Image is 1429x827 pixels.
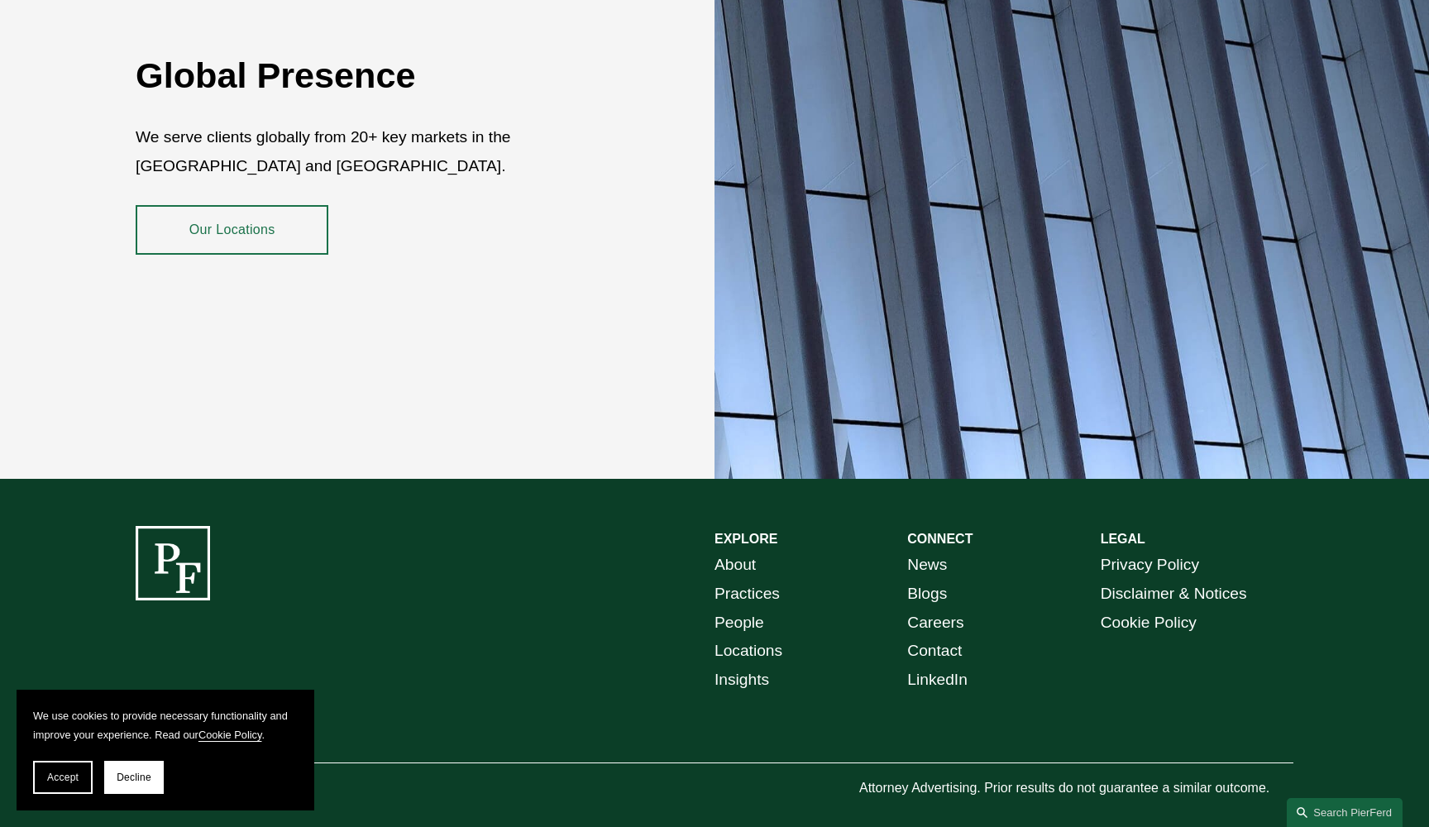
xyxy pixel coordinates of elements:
[47,772,79,783] span: Accept
[714,609,764,638] a: People
[136,205,328,255] a: Our Locations
[907,532,973,546] strong: CONNECT
[714,580,780,609] a: Practices
[907,609,963,638] a: Careers
[907,551,947,580] a: News
[136,54,618,97] h2: Global Presence
[714,637,782,666] a: Locations
[136,123,618,180] p: We serve clients globally from 20+ key markets in the [GEOGRAPHIC_DATA] and [GEOGRAPHIC_DATA].
[33,761,93,794] button: Accept
[117,772,151,783] span: Decline
[907,666,968,695] a: LinkedIn
[1101,551,1199,580] a: Privacy Policy
[33,706,298,744] p: We use cookies to provide necessary functionality and improve your experience. Read our .
[1287,798,1403,827] a: Search this site
[198,729,262,741] a: Cookie Policy
[714,532,777,546] strong: EXPLORE
[17,690,314,810] section: Cookie banner
[1101,580,1247,609] a: Disclaimer & Notices
[859,777,1293,801] p: Attorney Advertising. Prior results do not guarantee a similar outcome.
[907,580,947,609] a: Blogs
[1101,532,1145,546] strong: LEGAL
[714,551,756,580] a: About
[104,761,164,794] button: Decline
[714,666,769,695] a: Insights
[907,637,962,666] a: Contact
[1101,609,1197,638] a: Cookie Policy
